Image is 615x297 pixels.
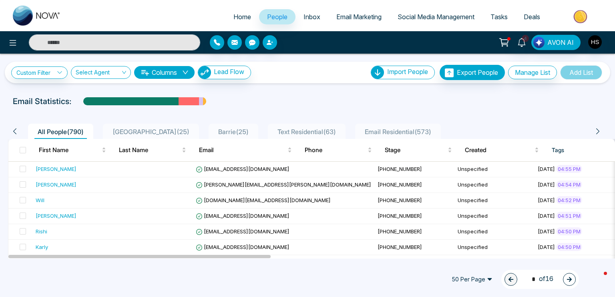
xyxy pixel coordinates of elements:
[454,162,535,177] td: Unspecified
[482,9,516,24] a: Tasks
[36,181,76,189] div: [PERSON_NAME]
[36,196,44,204] div: Will
[538,181,555,188] span: [DATE]
[233,13,251,21] span: Home
[378,228,422,235] span: [PHONE_NUMBER]
[454,224,535,240] td: Unspecified
[195,66,251,79] a: Lead FlowLead Flow
[378,181,422,188] span: [PHONE_NUMBER]
[446,273,498,286] span: 50 Per Page
[454,177,535,193] td: Unspecified
[196,197,331,203] span: [DOMAIN_NAME][EMAIL_ADDRESS][DOMAIN_NAME]
[113,139,193,161] th: Last Name
[378,166,422,172] span: [PHONE_NUMBER]
[556,196,582,204] span: 04:52 PM
[538,244,555,250] span: [DATE]
[588,270,607,289] iframe: Intercom live chat
[36,227,47,235] div: Rishi
[556,227,582,235] span: 04:50 PM
[390,9,482,24] a: Social Media Management
[524,13,540,21] span: Deals
[225,9,259,24] a: Home
[305,145,366,155] span: Phone
[538,228,555,235] span: [DATE]
[198,66,211,79] img: Lead Flow
[387,68,428,76] span: Import People
[13,6,61,26] img: Nova CRM Logo
[552,8,610,26] img: Market-place.gif
[378,139,458,161] th: Stage
[196,181,371,188] span: [PERSON_NAME][EMAIL_ADDRESS][PERSON_NAME][DOMAIN_NAME]
[303,13,320,21] span: Inbox
[182,69,189,76] span: down
[336,13,382,21] span: Email Marketing
[274,128,339,136] span: Text Residential ( 63 )
[556,243,582,251] span: 04:50 PM
[215,128,252,136] span: Barrie ( 25 )
[36,165,76,173] div: [PERSON_NAME]
[512,35,531,49] a: 4
[547,38,574,47] span: AVON AI
[465,145,533,155] span: Created
[527,274,553,285] span: of 16
[196,228,289,235] span: [EMAIL_ADDRESS][DOMAIN_NAME]
[588,35,602,49] img: User Avatar
[198,66,251,79] button: Lead Flow
[398,13,474,21] span: Social Media Management
[34,128,87,136] span: All People ( 790 )
[538,197,555,203] span: [DATE]
[196,244,289,250] span: [EMAIL_ADDRESS][DOMAIN_NAME]
[32,139,113,161] th: First Name
[378,244,422,250] span: [PHONE_NUMBER]
[196,166,289,172] span: [EMAIL_ADDRESS][DOMAIN_NAME]
[109,128,193,136] span: [GEOGRAPHIC_DATA] ( 25 )
[385,145,446,155] span: Stage
[458,139,545,161] th: Created
[119,145,180,155] span: Last Name
[556,212,582,220] span: 04:51 PM
[533,37,545,48] img: Lead Flow
[522,35,529,42] span: 4
[362,128,434,136] span: Email Residential ( 573 )
[328,9,390,24] a: Email Marketing
[516,9,548,24] a: Deals
[440,65,505,80] button: Export People
[193,139,298,161] th: Email
[39,145,100,155] span: First Name
[259,9,295,24] a: People
[36,243,48,251] div: Karly
[134,66,195,79] button: Columnsdown
[298,139,378,161] th: Phone
[11,66,68,79] a: Custom Filter
[556,181,582,189] span: 04:54 PM
[538,213,555,219] span: [DATE]
[508,66,557,79] button: Manage List
[378,213,422,219] span: [PHONE_NUMBER]
[454,209,535,224] td: Unspecified
[556,165,582,173] span: 04:55 PM
[454,240,535,255] td: Unspecified
[214,68,244,76] span: Lead Flow
[267,13,287,21] span: People
[378,197,422,203] span: [PHONE_NUMBER]
[196,213,289,219] span: [EMAIL_ADDRESS][DOMAIN_NAME]
[13,95,71,107] p: Email Statistics:
[457,68,498,76] span: Export People
[531,35,581,50] button: AVON AI
[295,9,328,24] a: Inbox
[538,166,555,172] span: [DATE]
[454,193,535,209] td: Unspecified
[490,13,508,21] span: Tasks
[199,145,286,155] span: Email
[36,212,76,220] div: [PERSON_NAME]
